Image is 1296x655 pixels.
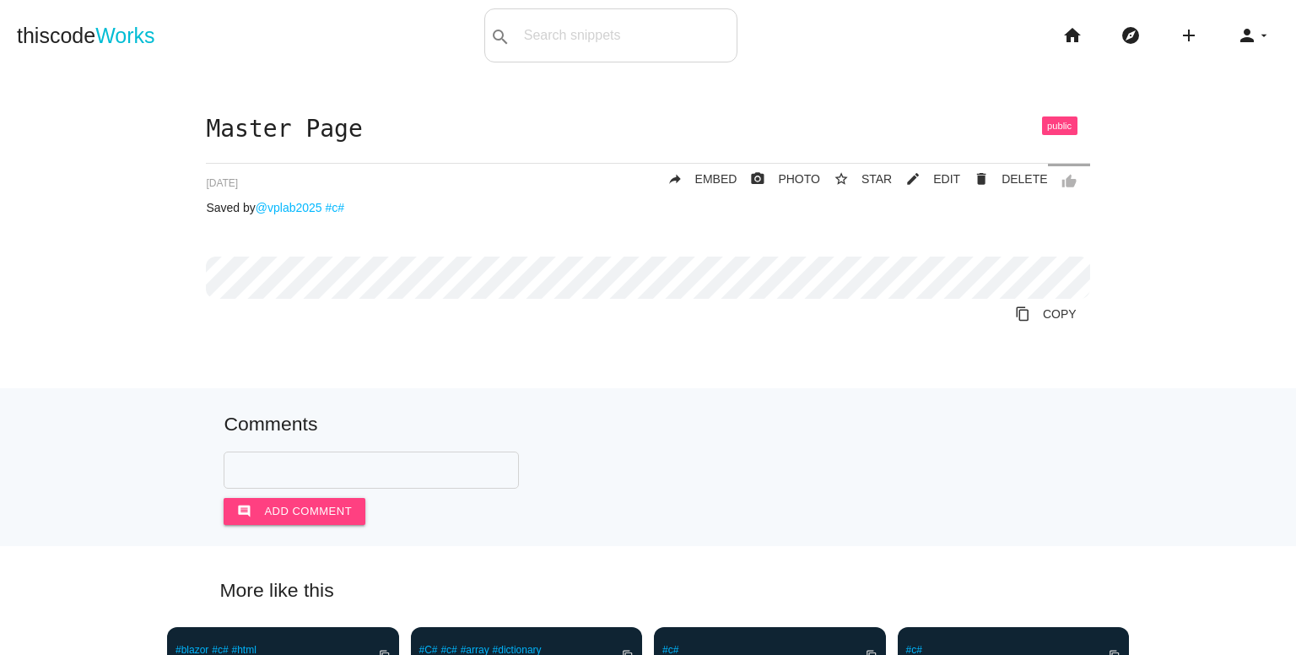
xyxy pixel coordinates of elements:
[1062,8,1083,62] i: home
[1120,8,1141,62] i: explore
[1179,8,1199,62] i: add
[905,164,921,194] i: mode_edit
[933,172,960,186] span: EDIT
[206,201,1089,214] p: Saved by
[490,10,510,64] i: search
[1002,299,1090,329] a: Copy to Clipboard
[750,164,765,194] i: photo_camera
[892,164,960,194] a: mode_editEDIT
[654,164,737,194] a: replyEMBED
[206,116,1089,143] h1: Master Page
[960,164,1047,194] a: Delete Post
[194,580,1101,601] h5: More like this
[778,172,820,186] span: PHOTO
[1257,8,1271,62] i: arrow_drop_down
[667,164,683,194] i: reply
[237,498,251,525] i: comment
[820,164,892,194] button: star_borderSTAR
[256,201,322,214] a: @vplab2025
[326,201,345,214] a: #c#
[861,172,892,186] span: STAR
[737,164,820,194] a: photo_cameraPHOTO
[1237,8,1257,62] i: person
[224,414,1072,435] h5: Comments
[17,8,155,62] a: thiscodeWorks
[224,498,365,525] button: commentAdd comment
[1015,299,1030,329] i: content_copy
[485,9,516,62] button: search
[695,172,737,186] span: EMBED
[1002,172,1047,186] span: DELETE
[206,177,238,189] span: [DATE]
[516,18,737,53] input: Search snippets
[95,24,154,47] span: Works
[834,164,849,194] i: star_border
[974,164,989,194] i: delete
